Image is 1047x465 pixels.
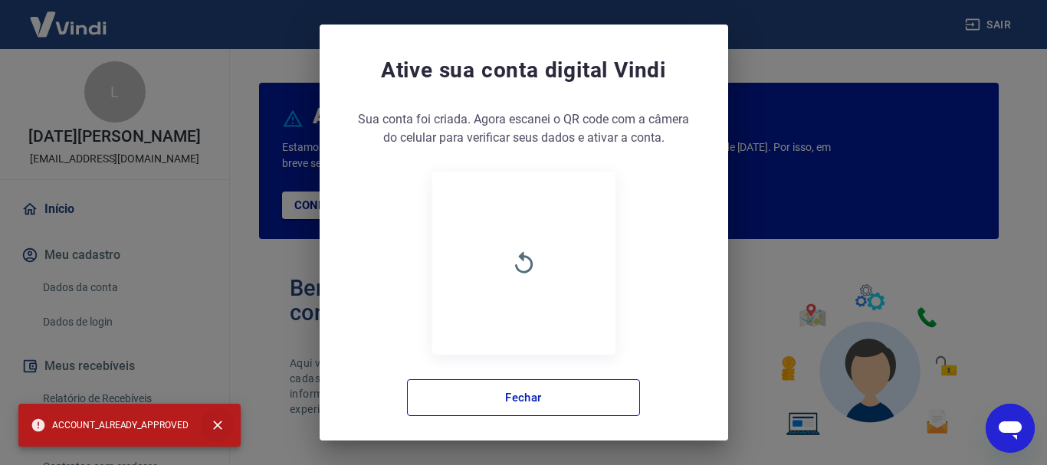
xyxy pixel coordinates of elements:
button: Fechar [407,379,640,416]
iframe: Botão para abrir a janela de mensagens [986,404,1035,453]
span: Ative sua conta digital Vindi [381,55,666,86]
button: close [201,408,235,442]
span: Sua conta foi criada. Agora escanei o QR code com a câmera do celular para verificar seus dados e... [350,110,697,147]
span: ACCOUNT_ALREADY_APPROVED [31,418,189,433]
